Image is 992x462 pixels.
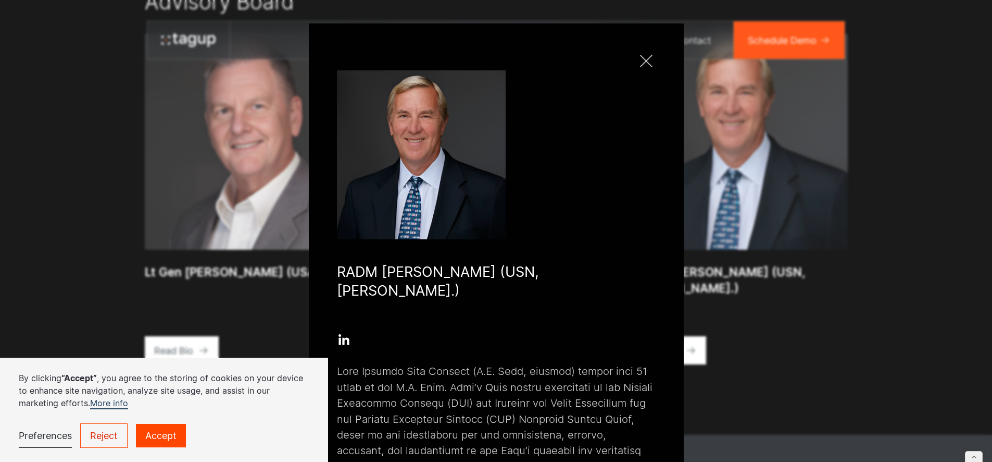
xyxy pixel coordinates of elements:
[136,424,186,447] a: Accept
[19,424,72,448] a: Preferences
[19,372,309,409] p: By clicking , you agree to the storing of cookies on your device to enhance site navigation, anal...
[90,398,128,409] a: More info
[80,423,128,448] a: Reject
[61,373,97,383] strong: “Accept”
